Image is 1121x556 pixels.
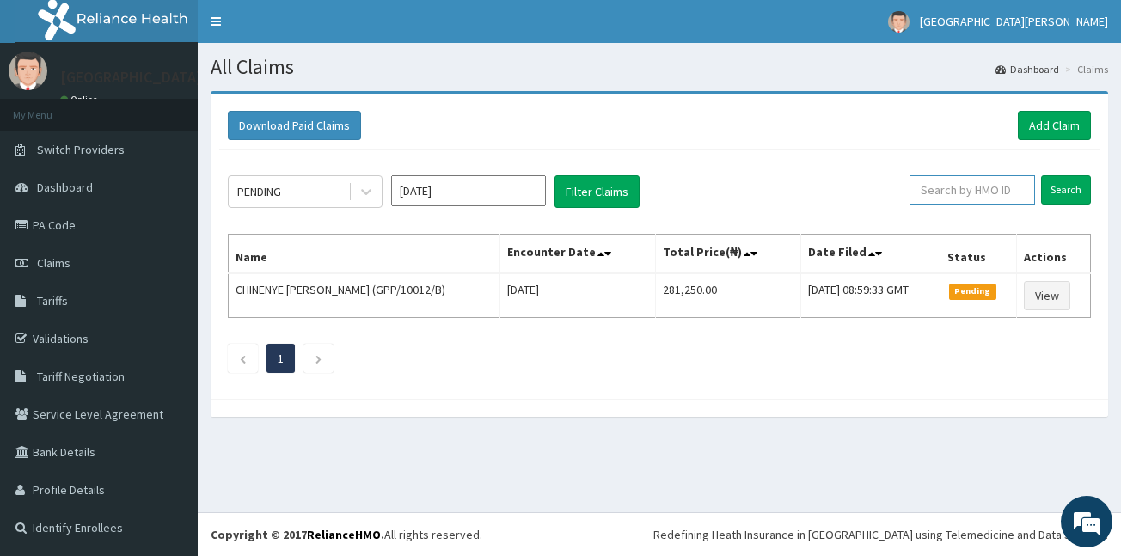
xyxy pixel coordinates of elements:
[653,526,1108,543] div: Redefining Heath Insurance in [GEOGRAPHIC_DATA] using Telemedicine and Data Science!
[1018,111,1091,140] a: Add Claim
[554,175,640,208] button: Filter Claims
[1061,62,1108,76] li: Claims
[499,273,656,318] td: [DATE]
[920,14,1108,29] span: [GEOGRAPHIC_DATA][PERSON_NAME]
[800,273,940,318] td: [DATE] 08:59:33 GMT
[229,235,500,274] th: Name
[198,512,1121,556] footer: All rights reserved.
[37,293,68,309] span: Tariffs
[237,183,281,200] div: PENDING
[888,11,910,33] img: User Image
[211,56,1108,78] h1: All Claims
[656,235,800,274] th: Total Price(₦)
[800,235,940,274] th: Date Filed
[37,142,125,157] span: Switch Providers
[37,369,125,384] span: Tariff Negotiation
[9,52,47,90] img: User Image
[228,111,361,140] button: Download Paid Claims
[1041,175,1091,205] input: Search
[307,527,381,542] a: RelianceHMO
[60,70,315,85] p: [GEOGRAPHIC_DATA][PERSON_NAME]
[315,351,322,366] a: Next page
[60,94,101,106] a: Online
[1017,235,1091,274] th: Actions
[949,284,996,299] span: Pending
[229,273,500,318] td: CHINENYE [PERSON_NAME] (GPP/10012/B)
[278,351,284,366] a: Page 1 is your current page
[211,527,384,542] strong: Copyright © 2017 .
[37,255,70,271] span: Claims
[910,175,1035,205] input: Search by HMO ID
[940,235,1016,274] th: Status
[239,351,247,366] a: Previous page
[995,62,1059,76] a: Dashboard
[656,273,800,318] td: 281,250.00
[391,175,546,206] input: Select Month and Year
[37,180,93,195] span: Dashboard
[499,235,656,274] th: Encounter Date
[1024,281,1070,310] a: View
